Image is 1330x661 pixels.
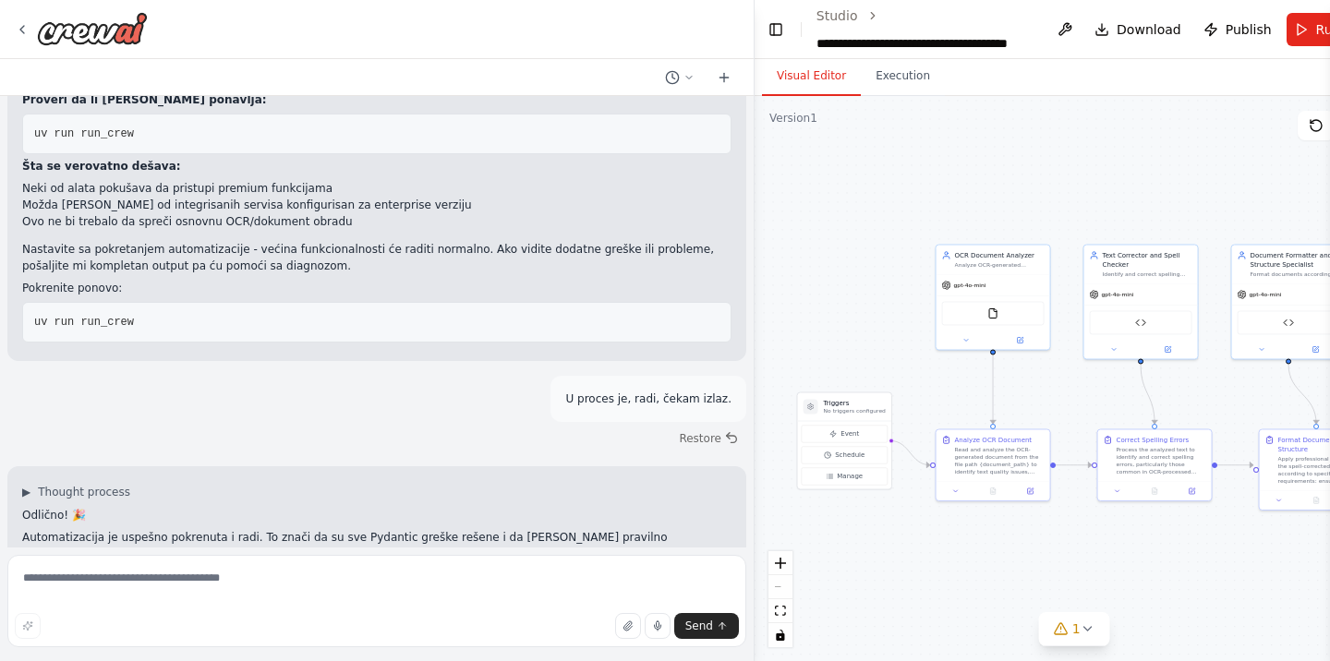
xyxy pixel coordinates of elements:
button: Send [674,613,739,639]
div: OCR Document AnalyzerAnalyze OCR-generated documents to identify text quality issues, encoding pr... [936,244,1051,350]
button: 1 [1039,612,1110,646]
img: FileReadTool [987,307,998,318]
button: Open in side panel [994,334,1046,345]
div: Correct Spelling ErrorsProcess the analyzed text to identify and correct spelling errors, particu... [1097,428,1213,501]
span: Publish [1226,20,1272,39]
g: Edge from triggers to 6d732212-5a76-425b-9e09-f6394e2a565f [890,436,930,469]
button: Switch to previous chat [658,66,702,89]
p: Odlično! 🎉 [22,507,731,523]
div: Analyze OCR Document [955,435,1033,444]
span: Schedule [835,451,864,460]
a: Studio [816,8,858,23]
button: Click to speak your automation idea [645,613,671,639]
g: Edge from 9112a567-6568-4a32-b42a-63a9cd1bc79c to 6d732212-5a76-425b-9e09-f6394e2a565f [988,355,997,424]
div: TriggersNo triggers configuredEventScheduleManage [797,391,892,489]
div: Text Corrector and Spell Checker [1103,250,1192,269]
span: ▶ [22,485,30,499]
button: Start a new chat [709,66,739,89]
button: fit view [768,599,792,623]
h3: Triggers [824,398,886,407]
button: Upload files [615,613,641,639]
div: OCR Document Analyzer [955,250,1045,259]
button: Restore [671,426,746,451]
g: Edge from 6d732212-5a76-425b-9e09-f6394e2a565f to 22955699-7270-439a-9962-4e22eb36d2e4 [1056,461,1092,470]
p: Automatizacija je uspešno pokrenuta i radi. To znači da su sve Pydantic greške rešene i da [PERSO... [22,529,731,562]
div: Identify and correct spelling errors in Croatian/Serbian text, highlight misspelled words in red,... [1103,270,1192,278]
button: Improve this prompt [15,613,41,639]
button: Event [802,425,888,442]
button: Open in side panel [1176,486,1207,497]
button: Download [1087,13,1189,46]
button: No output available [1135,486,1174,497]
button: Schedule [802,446,888,463]
span: Event [840,429,859,439]
button: Open in side panel [1014,486,1046,497]
g: Edge from f3e28282-41f3-4270-a338-28c40b732fc3 to 22955699-7270-439a-9962-4e22eb36d2e4 [1136,364,1159,424]
div: Read and analyze the OCR-generated document from the file path {document_path} to identify text q... [955,446,1045,475]
span: uv run run_crew [34,127,134,140]
img: Logo [37,12,148,45]
button: ▶Thought process [22,485,130,499]
span: Send [685,619,713,633]
p: No triggers configured [824,407,886,415]
span: gpt-4o-mini [954,282,986,289]
div: Version 1 [769,111,817,126]
button: Open in side panel [1142,343,1194,355]
p: Pokrenite ponovo: [22,280,731,296]
button: toggle interactivity [768,623,792,647]
li: Neki od alata pokušava da pristupi premium funkcijama [22,180,731,197]
div: Process the analyzed text to identify and correct spelling errors, particularly those common in O... [1117,446,1206,475]
span: Download [1117,20,1181,39]
button: Publish [1196,13,1279,46]
g: Edge from 2dae04b0-55a4-4a64-8801-4ac091028c2f to 52339ab3-3201-49f0-94e0-cc614fb8f254 [1284,364,1321,424]
button: zoom in [768,551,792,575]
p: Nastavite sa pokretanjem automatizacije - većina funkcionalnosti će raditi normalno. Ako vidite d... [22,241,731,274]
span: 1 [1072,619,1081,638]
strong: Šta se verovatno dešava: [22,160,181,173]
span: gpt-4o-mini [1250,291,1282,298]
strong: Proveri da li [PERSON_NAME] ponavlja: [22,93,267,106]
button: No output available [973,486,1012,497]
li: Možda [PERSON_NAME] od integrisanih servisa konfigurisan za enterprise verziju [22,197,731,213]
button: Manage [802,467,888,485]
div: Analyze OCR-generated documents to identify text quality issues, encoding problems, and structura... [955,261,1045,269]
div: Text Corrector and Spell CheckerIdentify and correct spelling errors in Croatian/Serbian text, hi... [1083,244,1199,359]
li: Ovo ne bi trebalo da spreči osnovnu OCR/dokument obradu [22,213,731,230]
span: uv run run_crew [34,316,134,329]
button: Execution [861,57,945,96]
span: Manage [837,472,863,481]
button: Hide left sidebar [766,17,786,42]
img: Document Formatter [1283,317,1294,328]
span: Thought process [38,485,130,499]
div: Correct Spelling Errors [1117,435,1190,444]
p: U proces je, radi, čekam izlaz. [565,391,731,407]
div: React Flow controls [768,551,792,647]
div: Analyze OCR DocumentRead and analyze the OCR-generated document from the file path {document_path... [936,428,1051,501]
span: gpt-4o-mini [1102,291,1134,298]
g: Edge from 22955699-7270-439a-9962-4e22eb36d2e4 to 52339ab3-3201-49f0-94e0-cc614fb8f254 [1217,461,1253,470]
button: Visual Editor [762,57,861,96]
img: OCR Spell Checker [1135,317,1146,328]
nav: breadcrumb [816,6,1035,53]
